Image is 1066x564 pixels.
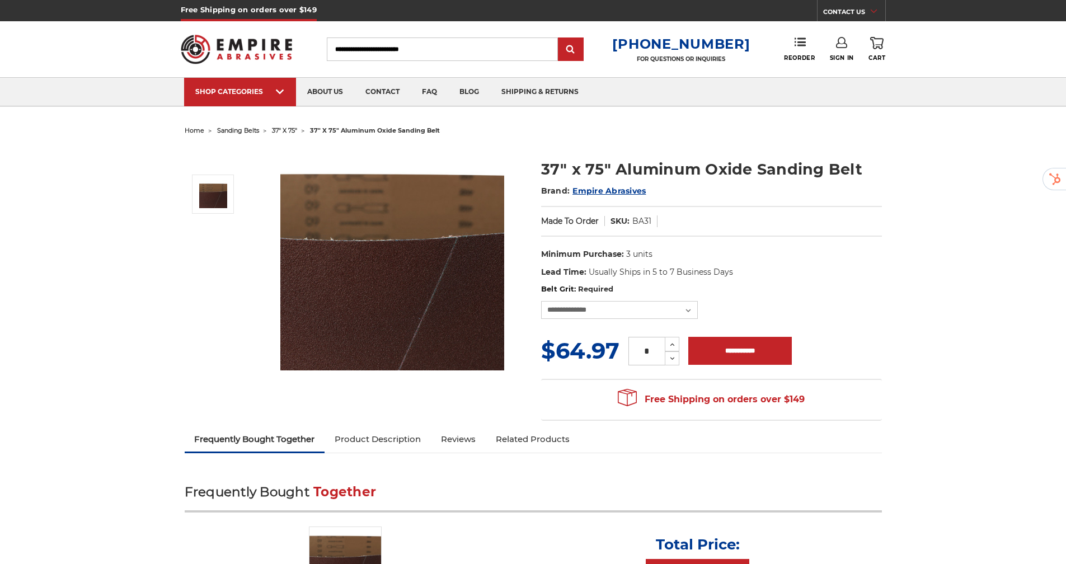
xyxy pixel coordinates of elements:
a: Reorder [784,37,815,61]
a: CONTACT US [823,6,885,21]
span: 37" x 75" aluminum oxide sanding belt [310,126,440,134]
a: Related Products [486,427,580,452]
dt: SKU: [611,215,630,227]
span: Together [313,484,376,500]
a: [PHONE_NUMBER] [612,36,750,52]
a: 37" x 75" [272,126,297,134]
a: contact [354,78,411,106]
a: home [185,126,204,134]
a: about us [296,78,354,106]
a: Empire Abrasives [572,186,646,196]
dt: Lead Time: [541,266,586,278]
a: Cart [868,37,885,62]
span: Reorder [784,54,815,62]
a: sanding belts [217,126,259,134]
span: Frequently Bought [185,484,309,500]
h1: 37" x 75" Aluminum Oxide Sanding Belt [541,158,882,180]
a: faq [411,78,448,106]
dt: Minimum Purchase: [541,248,624,260]
dd: Usually Ships in 5 to 7 Business Days [589,266,733,278]
span: Cart [868,54,885,62]
a: shipping & returns [490,78,590,106]
dd: BA31 [632,215,651,227]
img: Empire Abrasives [181,27,293,71]
a: blog [448,78,490,106]
a: Product Description [325,427,431,452]
small: Required [578,284,613,293]
dd: 3 units [626,248,652,260]
p: FOR QUESTIONS OR INQUIRIES [612,55,750,63]
a: Reviews [431,427,486,452]
span: Free Shipping on orders over $149 [618,388,805,411]
span: Sign In [830,54,854,62]
span: $64.97 [541,337,619,364]
img: 37" x 75" Aluminum Oxide Sanding Belt [280,147,504,370]
img: 37" x 75" Aluminum Oxide Sanding Belt [199,180,227,208]
p: Total Price: [656,535,740,553]
span: Brand: [541,186,570,196]
div: SHOP CATEGORIES [195,87,285,96]
label: Belt Grit: [541,284,882,295]
span: Made To Order [541,216,599,226]
a: Frequently Bought Together [185,427,325,452]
